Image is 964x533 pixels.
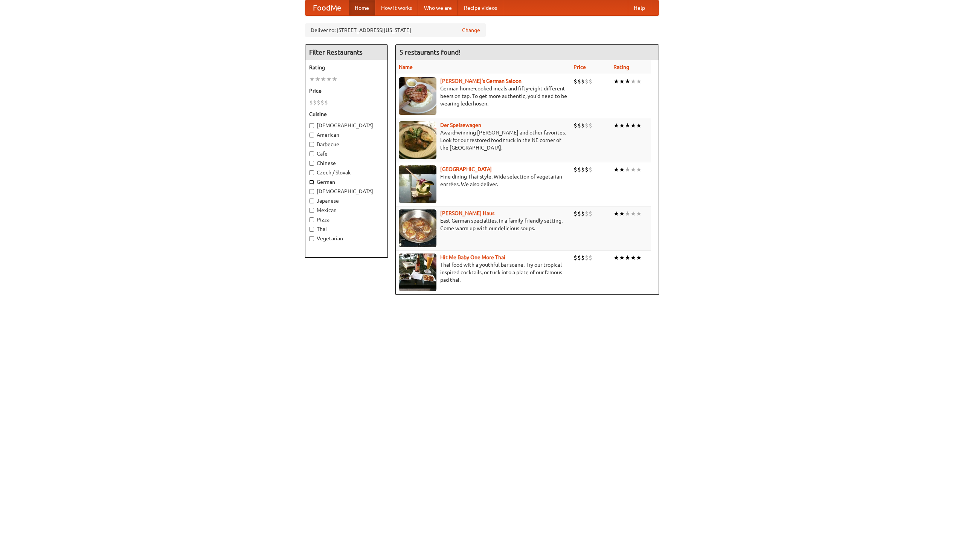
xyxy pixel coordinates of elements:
ng-pluralize: 5 restaurants found! [400,49,461,56]
p: Fine dining Thai-style. Wide selection of vegetarian entrées. We also deliver. [399,173,567,188]
a: Home [349,0,375,15]
input: Chinese [309,161,314,166]
li: ★ [630,254,636,262]
li: ★ [630,77,636,86]
p: Award-winning [PERSON_NAME] and other favorites. Look for our restored food truck in the NE corne... [399,129,567,151]
li: ★ [619,254,625,262]
li: ★ [636,121,642,130]
input: Mexican [309,208,314,213]
a: FoodMe [305,0,349,15]
li: ★ [613,121,619,130]
label: American [309,131,384,139]
a: Who we are [418,0,458,15]
input: Thai [309,227,314,232]
li: ★ [630,165,636,174]
li: $ [585,254,589,262]
li: $ [581,77,585,86]
label: Chinese [309,159,384,167]
li: $ [313,98,317,107]
li: $ [577,121,581,130]
a: Rating [613,64,629,70]
li: $ [589,254,592,262]
h5: Cuisine [309,110,384,118]
input: Pizza [309,217,314,222]
li: $ [589,121,592,130]
li: ★ [309,75,315,83]
label: Barbecue [309,141,384,148]
label: Czech / Slovak [309,169,384,176]
li: ★ [630,209,636,218]
input: [DEMOGRAPHIC_DATA] [309,123,314,128]
label: [DEMOGRAPHIC_DATA] [309,188,384,195]
li: ★ [636,209,642,218]
li: $ [581,121,585,130]
img: speisewagen.jpg [399,121,436,159]
a: Price [574,64,586,70]
li: $ [577,254,581,262]
a: Change [462,26,480,34]
li: ★ [625,165,630,174]
li: $ [324,98,328,107]
li: $ [585,121,589,130]
input: German [309,180,314,185]
p: East German specialties, in a family-friendly setting. Come warm up with our delicious soups. [399,217,567,232]
label: [DEMOGRAPHIC_DATA] [309,122,384,129]
li: ★ [625,209,630,218]
div: Deliver to: [STREET_ADDRESS][US_STATE] [305,23,486,37]
b: [GEOGRAPHIC_DATA] [440,166,492,172]
li: $ [581,254,585,262]
b: [PERSON_NAME] Haus [440,210,494,216]
li: ★ [332,75,337,83]
input: Cafe [309,151,314,156]
a: How it works [375,0,418,15]
li: ★ [619,165,625,174]
li: $ [574,254,577,262]
li: ★ [636,165,642,174]
li: $ [581,209,585,218]
li: $ [577,209,581,218]
p: German home-cooked meals and fifty-eight different beers on tap. To get more authentic, you'd nee... [399,85,567,107]
li: $ [574,77,577,86]
img: satay.jpg [399,165,436,203]
li: ★ [613,77,619,86]
li: ★ [625,254,630,262]
input: Czech / Slovak [309,170,314,175]
li: $ [320,98,324,107]
img: kohlhaus.jpg [399,209,436,247]
a: Hit Me Baby One More Thai [440,254,505,260]
li: ★ [613,254,619,262]
li: ★ [636,77,642,86]
input: American [309,133,314,137]
li: $ [574,165,577,174]
li: $ [577,165,581,174]
label: Cafe [309,150,384,157]
li: $ [577,77,581,86]
li: ★ [619,77,625,86]
a: Help [628,0,651,15]
label: Japanese [309,197,384,205]
li: ★ [619,121,625,130]
img: babythai.jpg [399,254,436,291]
li: $ [589,165,592,174]
li: $ [581,165,585,174]
input: [DEMOGRAPHIC_DATA] [309,189,314,194]
a: Recipe videos [458,0,503,15]
li: $ [317,98,320,107]
li: $ [589,209,592,218]
p: Thai food with a youthful bar scene. Try our tropical inspired cocktails, or tuck into a plate of... [399,261,567,284]
label: Thai [309,225,384,233]
label: Pizza [309,216,384,223]
h5: Price [309,87,384,95]
li: $ [574,121,577,130]
input: Barbecue [309,142,314,147]
label: Vegetarian [309,235,384,242]
li: ★ [625,77,630,86]
li: ★ [625,121,630,130]
li: ★ [326,75,332,83]
h4: Filter Restaurants [305,45,387,60]
img: esthers.jpg [399,77,436,115]
li: $ [589,77,592,86]
a: [PERSON_NAME]'s German Saloon [440,78,522,84]
li: ★ [315,75,320,83]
